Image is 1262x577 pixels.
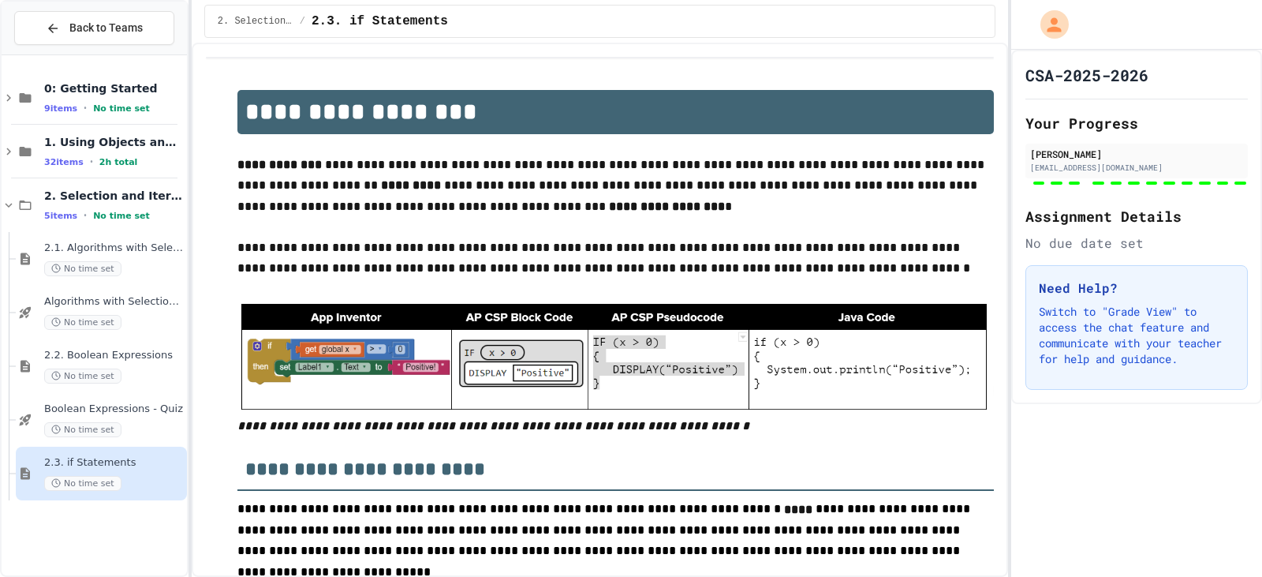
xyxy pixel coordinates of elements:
[1024,6,1073,43] div: My Account
[44,189,184,203] span: 2. Selection and Iteration
[93,103,150,114] span: No time set
[44,315,121,330] span: No time set
[44,157,84,167] span: 32 items
[90,155,93,168] span: •
[44,261,121,276] span: No time set
[1025,234,1248,253] div: No due date set
[1025,205,1248,227] h2: Assignment Details
[84,209,87,222] span: •
[44,295,184,309] span: Algorithms with Selection and Repetition - Topic 2.1
[44,211,77,221] span: 5 items
[44,103,77,114] span: 9 items
[93,211,150,221] span: No time set
[218,15,293,28] span: 2. Selection and Iteration
[44,369,121,384] span: No time set
[300,15,305,28] span: /
[44,476,121,491] span: No time set
[1039,279,1234,298] h3: Need Help?
[44,135,184,149] span: 1. Using Objects and Methods
[312,12,448,31] span: 2.3. if Statements
[44,456,184,470] span: 2.3. if Statements
[44,422,121,437] span: No time set
[1025,64,1148,86] h1: CSA-2025-2026
[84,102,87,114] span: •
[1039,304,1234,367] p: Switch to "Grade View" to access the chat feature and communicate with your teacher for help and ...
[99,157,138,167] span: 2h total
[1025,112,1248,134] h2: Your Progress
[44,81,184,96] span: 0: Getting Started
[69,20,143,36] span: Back to Teams
[1131,445,1246,512] iframe: chat widget
[1030,147,1243,161] div: [PERSON_NAME]
[44,349,184,362] span: 2.2. Boolean Expressions
[1030,162,1243,174] div: [EMAIL_ADDRESS][DOMAIN_NAME]
[1196,514,1246,561] iframe: chat widget
[44,242,184,255] span: 2.1. Algorithms with Selection and Repetition
[14,11,174,45] button: Back to Teams
[44,403,184,416] span: Boolean Expressions - Quiz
